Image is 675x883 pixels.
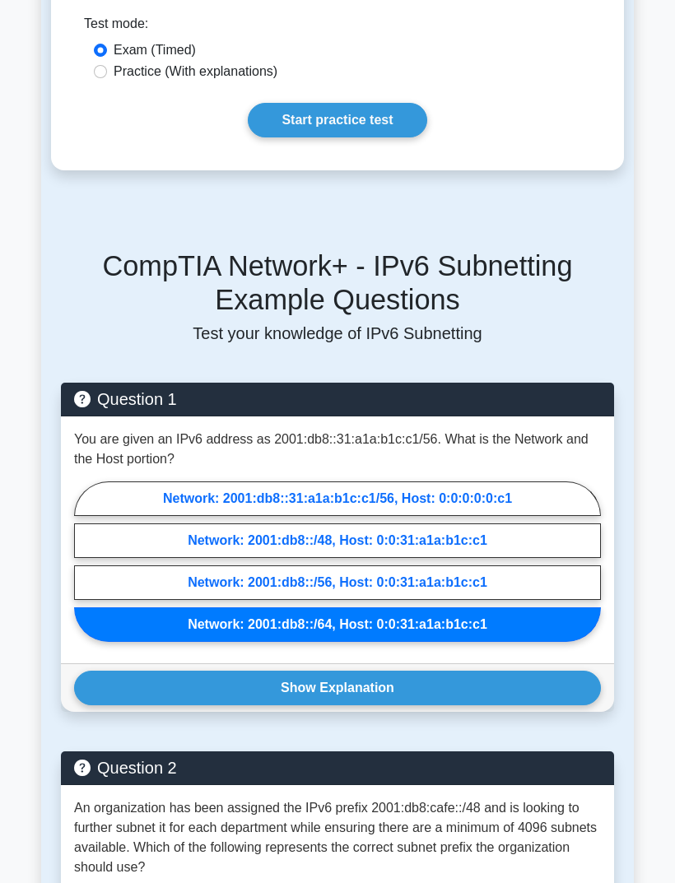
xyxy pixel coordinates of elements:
h5: CompTIA Network+ - IPv6 Subnetting Example Questions [61,249,614,317]
label: Network: 2001:db8::/56, Host: 0:0:31:a1a:b1c:c1 [74,565,601,600]
p: You are given an IPv6 address as 2001:db8::31:a1a:b1c:c1/56. What is the Network and the Host por... [74,430,601,469]
label: Practice (With explanations) [114,62,277,81]
p: An organization has been assigned the IPv6 prefix 2001:db8:cafe::/48 and is looking to further su... [74,798,601,877]
div: Test mode: [84,14,591,40]
h5: Question 1 [74,389,601,409]
label: Network: 2001:db8::31:a1a:b1c:c1/56, Host: 0:0:0:0:0:c1 [74,481,601,516]
p: Test your knowledge of IPv6 Subnetting [61,323,614,343]
a: Start practice test [248,103,426,137]
button: Show Explanation [74,671,601,705]
label: Network: 2001:db8::/64, Host: 0:0:31:a1a:b1c:c1 [74,607,601,642]
label: Exam (Timed) [114,40,196,60]
label: Network: 2001:db8::/48, Host: 0:0:31:a1a:b1c:c1 [74,523,601,558]
h5: Question 2 [74,758,601,778]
